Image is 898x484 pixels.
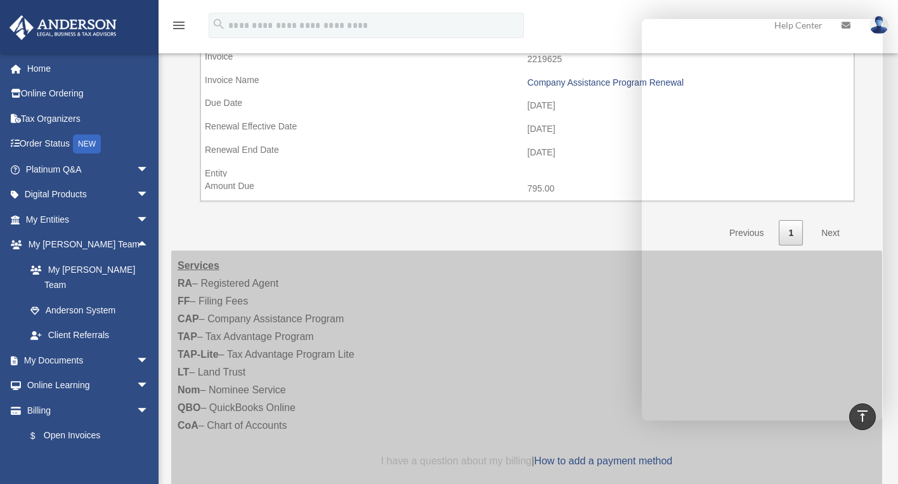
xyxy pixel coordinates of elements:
td: [DATE] [201,141,854,165]
a: Online Learningarrow_drop_down [9,373,168,398]
strong: RA [178,278,192,289]
span: arrow_drop_down [136,348,162,374]
a: $Open Invoices [18,423,155,449]
a: Platinum Q&Aarrow_drop_down [9,157,168,182]
a: I have a question about my billing [381,455,531,466]
a: Digital Productsarrow_drop_down [9,182,168,207]
div: Company Assistance Program Renewal [528,77,848,88]
span: arrow_drop_up [136,232,162,258]
strong: Nom [178,384,200,395]
span: $ [37,428,44,444]
strong: Services [178,260,219,271]
td: [DATE] [201,94,854,118]
i: menu [171,18,186,33]
span: arrow_drop_down [136,157,162,183]
a: How to add a payment method [534,455,672,466]
span: arrow_drop_down [136,398,162,424]
p: | [178,452,876,470]
a: Order StatusNEW [9,131,168,157]
a: Home [9,56,168,81]
a: Anderson System [18,298,168,323]
strong: CAP [178,313,199,324]
a: menu [171,22,186,33]
a: Client Referrals [18,323,168,348]
strong: FF [178,296,190,306]
span: arrow_drop_down [136,182,162,208]
a: Tax Organizers [9,106,168,131]
a: My Entitiesarrow_drop_down [9,207,168,232]
span: arrow_drop_down [136,207,162,233]
a: Online Ordering [9,81,168,107]
strong: CoA [178,420,198,431]
strong: QBO [178,402,200,413]
a: Billingarrow_drop_down [9,398,162,423]
strong: LT [178,367,189,377]
a: My [PERSON_NAME] Teamarrow_drop_up [9,232,168,258]
td: 2219625 [201,48,854,72]
img: Anderson Advisors Platinum Portal [6,15,120,40]
strong: TAP [178,331,197,342]
div: NEW [73,134,101,154]
strong: TAP-Lite [178,349,219,360]
td: [DATE] [201,117,854,141]
a: My Documentsarrow_drop_down [9,348,168,373]
span: arrow_drop_down [136,373,162,399]
iframe: Chat Window [642,19,883,421]
i: search [212,17,226,31]
td: 795.00 [201,177,854,201]
img: User Pic [869,16,888,34]
a: My [PERSON_NAME] Team [18,257,168,298]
